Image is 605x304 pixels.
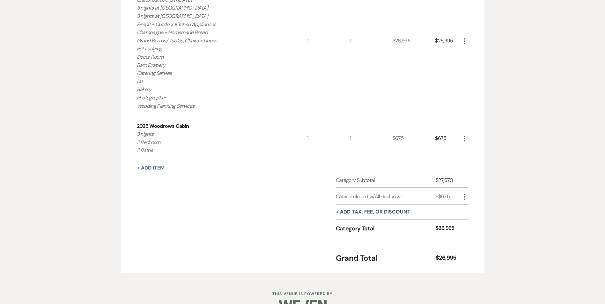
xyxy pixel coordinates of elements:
[336,224,436,233] div: Category Total
[393,116,435,161] div: $675
[436,254,461,262] div: $26,995
[307,116,350,161] div: 1
[436,193,461,200] div: -$675
[336,193,436,200] div: Cabin included w/All-Inclusive
[350,116,393,161] div: 1
[137,122,189,130] div: 2025 Woodrows Cabin
[436,224,461,233] div: $26,995
[137,130,290,155] p: 3 nights 2 Bedroom 2 Baths
[435,116,461,161] div: $675
[336,209,410,214] button: + Add tax, fee, or discount
[436,177,461,184] div: $27,670
[336,252,436,264] div: Grand Total
[336,177,436,184] div: Category Subtotal
[137,165,165,170] button: + Add Item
